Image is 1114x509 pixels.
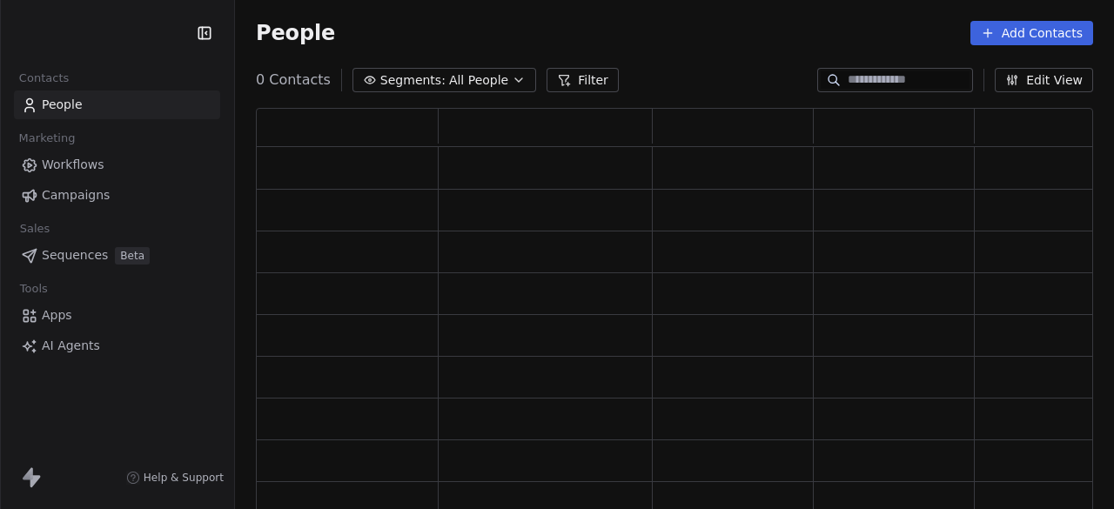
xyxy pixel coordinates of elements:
[14,301,220,330] a: Apps
[144,471,224,485] span: Help & Support
[115,247,150,265] span: Beta
[42,246,108,265] span: Sequences
[42,186,110,204] span: Campaigns
[12,276,55,302] span: Tools
[14,241,220,270] a: SequencesBeta
[14,332,220,360] a: AI Agents
[11,125,83,151] span: Marketing
[256,70,331,90] span: 0 Contacts
[42,96,83,114] span: People
[12,216,57,242] span: Sales
[42,156,104,174] span: Workflows
[14,90,220,119] a: People
[547,68,619,92] button: Filter
[449,71,508,90] span: All People
[11,65,77,91] span: Contacts
[42,306,72,325] span: Apps
[42,337,100,355] span: AI Agents
[126,471,224,485] a: Help & Support
[380,71,446,90] span: Segments:
[256,20,335,46] span: People
[995,68,1093,92] button: Edit View
[14,181,220,210] a: Campaigns
[970,21,1093,45] button: Add Contacts
[14,151,220,179] a: Workflows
